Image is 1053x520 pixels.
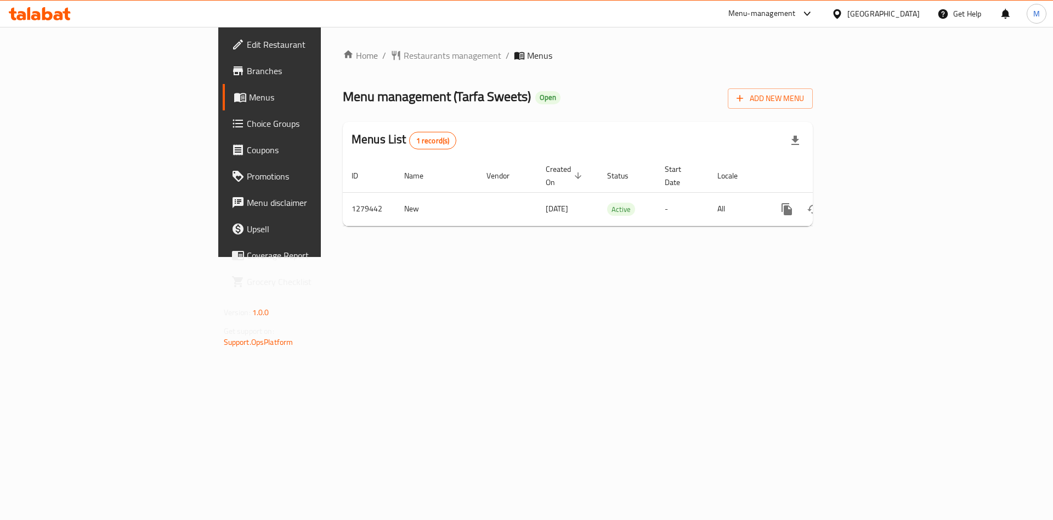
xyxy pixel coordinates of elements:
[782,127,808,154] div: Export file
[506,49,509,62] li: /
[247,64,386,77] span: Branches
[224,324,274,338] span: Get support on:
[249,91,386,104] span: Menus
[607,169,643,182] span: Status
[409,132,457,149] div: Total records count
[247,117,386,130] span: Choice Groups
[546,163,585,189] span: Created On
[352,169,372,182] span: ID
[223,58,394,84] a: Branches
[607,203,635,216] span: Active
[247,38,386,51] span: Edit Restaurant
[410,136,456,146] span: 1 record(s)
[546,202,568,216] span: [DATE]
[737,92,804,105] span: Add New Menu
[765,159,888,193] th: Actions
[343,49,813,62] nav: breadcrumb
[223,269,394,295] a: Grocery Checklist
[247,143,386,156] span: Coupons
[343,84,531,109] span: Menu management ( Tarfa Sweets )
[223,242,394,269] a: Coverage Report
[527,49,552,62] span: Menus
[1033,8,1040,20] span: M
[535,93,561,102] span: Open
[343,159,888,226] table: enhanced table
[223,31,394,58] a: Edit Restaurant
[728,7,796,20] div: Menu-management
[486,169,524,182] span: Vendor
[247,275,386,288] span: Grocery Checklist
[728,88,813,109] button: Add New Menu
[247,196,386,209] span: Menu disclaimer
[607,203,635,216] div: Active
[404,49,501,62] span: Restaurants management
[223,163,394,189] a: Promotions
[252,305,269,320] span: 1.0.0
[352,131,456,149] h2: Menus List
[223,189,394,216] a: Menu disclaimer
[774,196,800,222] button: more
[404,169,438,182] span: Name
[223,137,394,163] a: Coupons
[247,222,386,236] span: Upsell
[223,216,394,242] a: Upsell
[224,305,251,320] span: Version:
[223,84,394,110] a: Menus
[665,163,695,189] span: Start Date
[800,196,826,222] button: Change Status
[247,249,386,262] span: Coverage Report
[847,8,920,20] div: [GEOGRAPHIC_DATA]
[247,170,386,183] span: Promotions
[390,49,501,62] a: Restaurants management
[656,192,709,226] td: -
[223,110,394,137] a: Choice Groups
[717,169,752,182] span: Locale
[224,335,293,349] a: Support.OpsPlatform
[395,192,478,226] td: New
[535,91,561,104] div: Open
[709,192,765,226] td: All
